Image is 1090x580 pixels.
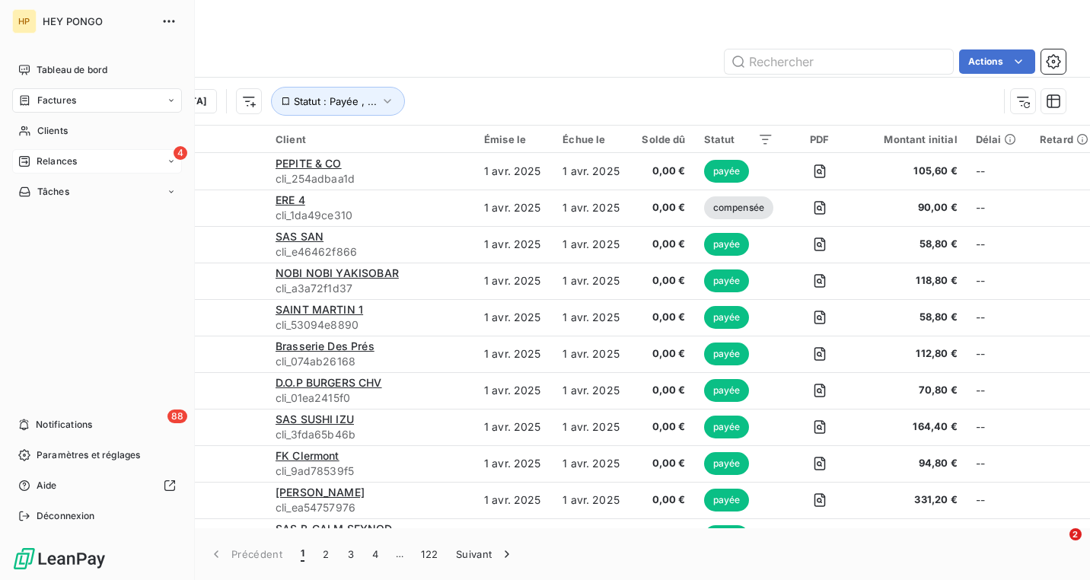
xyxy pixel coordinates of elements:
[967,409,1031,445] td: --
[387,542,412,566] span: …
[553,190,633,226] td: 1 avr. 2025
[276,193,305,206] span: ERE 4
[276,464,466,479] span: cli_9ad78539f5
[276,390,466,406] span: cli_01ea2415f0
[865,133,957,145] div: Montant initial
[642,200,685,215] span: 0,00 €
[704,416,750,438] span: payée
[475,190,553,226] td: 1 avr. 2025
[642,310,685,325] span: 0,00 €
[12,58,182,82] a: Tableau de bord
[553,409,633,445] td: 1 avr. 2025
[447,538,524,570] button: Suivant
[967,190,1031,226] td: --
[12,88,182,113] a: Factures
[167,410,187,423] span: 88
[276,486,365,499] span: [PERSON_NAME]
[475,153,553,190] td: 1 avr. 2025
[276,413,354,425] span: SAS SUSHI IZU
[967,482,1031,518] td: --
[475,263,553,299] td: 1 avr. 2025
[1038,528,1075,565] iframe: Intercom live chat
[276,157,342,170] span: PEPITE & CO
[553,299,633,336] td: 1 avr. 2025
[704,306,750,329] span: payée
[642,492,685,508] span: 0,00 €
[475,226,553,263] td: 1 avr. 2025
[642,133,685,145] div: Solde dû
[276,522,393,535] span: SAS B-CALM SEYNOD
[339,538,363,570] button: 3
[292,538,314,570] button: 1
[967,299,1031,336] td: --
[967,263,1031,299] td: --
[12,180,182,204] a: Tâches
[642,237,685,252] span: 0,00 €
[12,119,182,143] a: Clients
[865,237,957,252] span: 58,80 €
[704,379,750,402] span: payée
[704,269,750,292] span: payée
[276,244,466,260] span: cli_e46462f866
[642,164,685,179] span: 0,00 €
[363,538,387,570] button: 4
[704,160,750,183] span: payée
[553,226,633,263] td: 1 avr. 2025
[12,473,182,498] a: Aide
[174,146,187,160] span: 4
[475,518,553,555] td: 1 avr. 2025
[276,339,374,352] span: Brasserie Des Prés
[301,547,304,562] span: 1
[967,153,1031,190] td: --
[865,310,957,325] span: 58,80 €
[36,418,92,432] span: Notifications
[271,87,405,116] button: Statut : Payée , ...
[475,299,553,336] td: 1 avr. 2025
[976,133,1021,145] div: Délai
[967,372,1031,409] td: --
[865,456,957,471] span: 94,80 €
[276,427,466,442] span: cli_3fda65b46b
[792,133,847,145] div: PDF
[967,518,1031,555] td: --
[553,336,633,372] td: 1 avr. 2025
[314,538,338,570] button: 2
[475,445,553,482] td: 1 avr. 2025
[276,230,323,243] span: SAS SAN
[553,518,633,555] td: 1 avr. 2025
[865,383,957,398] span: 70,80 €
[37,124,68,138] span: Clients
[37,185,69,199] span: Tâches
[37,155,77,168] span: Relances
[865,200,957,215] span: 90,00 €
[865,273,957,288] span: 118,80 €
[199,538,292,570] button: Précédent
[865,164,957,179] span: 105,60 €
[959,49,1035,74] button: Actions
[475,482,553,518] td: 1 avr. 2025
[865,419,957,435] span: 164,40 €
[412,538,447,570] button: 122
[642,419,685,435] span: 0,00 €
[276,354,466,369] span: cli_074ab26168
[704,133,773,145] div: Statut
[37,509,95,523] span: Déconnexion
[276,303,363,316] span: SAINT MARTIN 1
[967,226,1031,263] td: --
[276,317,466,333] span: cli_53094e8890
[642,273,685,288] span: 0,00 €
[642,346,685,362] span: 0,00 €
[865,346,957,362] span: 112,80 €
[704,525,750,548] span: payée
[37,448,140,462] span: Paramètres et réglages
[1040,133,1088,145] div: Retard
[553,153,633,190] td: 1 avr. 2025
[12,547,107,571] img: Logo LeanPay
[553,263,633,299] td: 1 avr. 2025
[553,372,633,409] td: 1 avr. 2025
[704,196,773,219] span: compensée
[37,63,107,77] span: Tableau de bord
[12,149,182,174] a: 4Relances
[553,445,633,482] td: 1 avr. 2025
[276,449,339,462] span: FK Clermont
